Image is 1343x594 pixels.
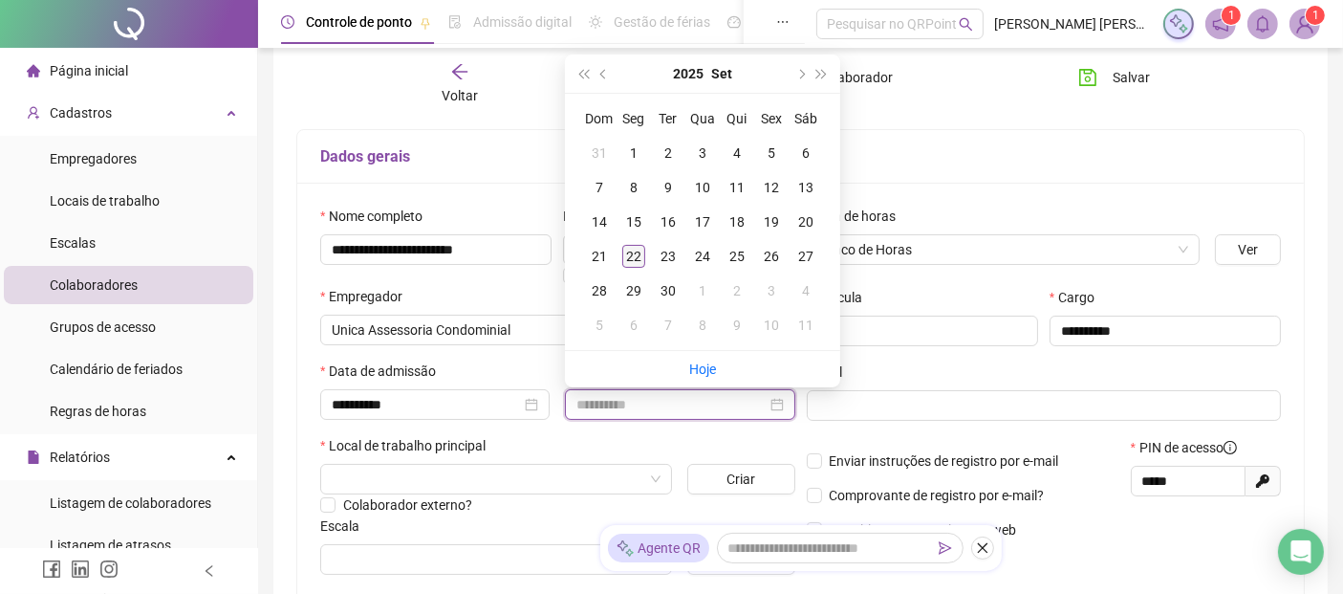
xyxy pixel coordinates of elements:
[1238,239,1258,260] span: Ver
[657,176,680,199] div: 9
[789,308,823,342] td: 2025-10-11
[794,210,817,233] div: 20
[320,361,448,382] label: Data de admissão
[726,469,755,490] span: Criar
[976,541,989,555] span: close
[582,205,617,239] td: 2025-09-14
[726,279,748,302] div: 2
[50,151,137,166] span: Empregadores
[622,279,645,302] div: 29
[727,15,741,29] span: dashboard
[608,534,709,562] div: Agente QR
[691,245,714,268] div: 24
[807,287,876,308] label: Matrícula
[332,316,784,344] span: Unica Assessoria Condominial
[588,176,611,199] div: 7
[691,176,714,199] div: 10
[50,63,128,78] span: Página inicial
[754,274,789,308] td: 2025-10-03
[614,14,710,30] span: Gestão de férias
[754,205,789,239] td: 2025-09-19
[794,279,817,302] div: 4
[617,274,651,308] td: 2025-09-29
[830,522,1017,538] span: Permitir acesso ao sistema web
[27,451,40,464] span: file
[995,13,1153,34] span: [PERSON_NAME] [PERSON_NAME] [PERSON_NAME]
[720,170,754,205] td: 2025-09-11
[685,274,720,308] td: 2025-10-01
[1312,9,1319,22] span: 1
[473,14,572,30] span: Admissão digital
[594,55,615,93] button: prev-year
[830,453,1059,469] span: Enviar instruções de registro por e-mail
[726,210,748,233] div: 18
[754,101,789,136] th: Sex
[50,404,146,419] span: Regras de horas
[685,239,720,274] td: 2025-09-24
[807,206,909,227] label: Regra de horas
[1278,529,1324,575] div: Open Intercom Messenger
[657,210,680,233] div: 16
[691,210,714,233] div: 17
[830,488,1045,503] span: Comprovante de registro por e-mail?
[448,15,462,29] span: file-done
[790,55,811,93] button: next-year
[657,314,680,337] div: 7
[320,435,498,456] label: Local de trabalho principal
[50,235,96,251] span: Escalas
[760,314,783,337] div: 10
[1306,6,1325,25] sup: Atualize o seu contato no menu Meus Dados
[651,170,685,205] td: 2025-09-09
[622,176,645,199] div: 8
[685,205,720,239] td: 2025-09-17
[794,142,817,165] div: 6
[760,245,783,268] div: 26
[939,541,952,555] span: send
[651,274,685,308] td: 2025-09-30
[720,239,754,274] td: 2025-09-25
[588,210,611,233] div: 14
[50,495,211,511] span: Listagem de colaboradores
[726,245,748,268] div: 25
[50,362,183,377] span: Calendário de feriados
[617,239,651,274] td: 2025-09-22
[651,205,685,239] td: 2025-09-16
[789,101,823,136] th: Sáb
[1228,9,1235,22] span: 1
[812,55,833,93] button: super-next-year
[789,205,823,239] td: 2025-09-20
[726,314,748,337] div: 9
[420,17,431,29] span: pushpin
[685,170,720,205] td: 2025-09-10
[657,279,680,302] div: 30
[818,235,1188,264] span: Banco de Horas
[617,136,651,170] td: 2025-09-01
[1212,15,1229,33] span: notification
[754,136,789,170] td: 2025-09-05
[582,170,617,205] td: 2025-09-07
[760,176,783,199] div: 12
[689,362,716,377] a: Hoje
[720,101,754,136] th: Qui
[794,176,817,199] div: 13
[50,105,112,121] span: Cadastros
[1168,13,1189,34] img: sparkle-icon.fc2bf0ac1784a2077858766a79e2daf3.svg
[588,314,611,337] div: 5
[685,101,720,136] th: Qua
[617,101,651,136] th: Seg
[776,15,790,29] span: ellipsis
[754,170,789,205] td: 2025-09-12
[588,245,611,268] div: 21
[651,308,685,342] td: 2025-10-07
[281,15,294,29] span: clock-circle
[617,170,651,205] td: 2025-09-08
[720,136,754,170] td: 2025-09-04
[622,245,645,268] div: 22
[99,560,119,579] span: instagram
[589,15,602,29] span: sun
[789,170,823,205] td: 2025-09-13
[442,88,478,103] span: Voltar
[582,136,617,170] td: 2025-08-31
[27,64,40,77] span: home
[789,136,823,170] td: 2025-09-06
